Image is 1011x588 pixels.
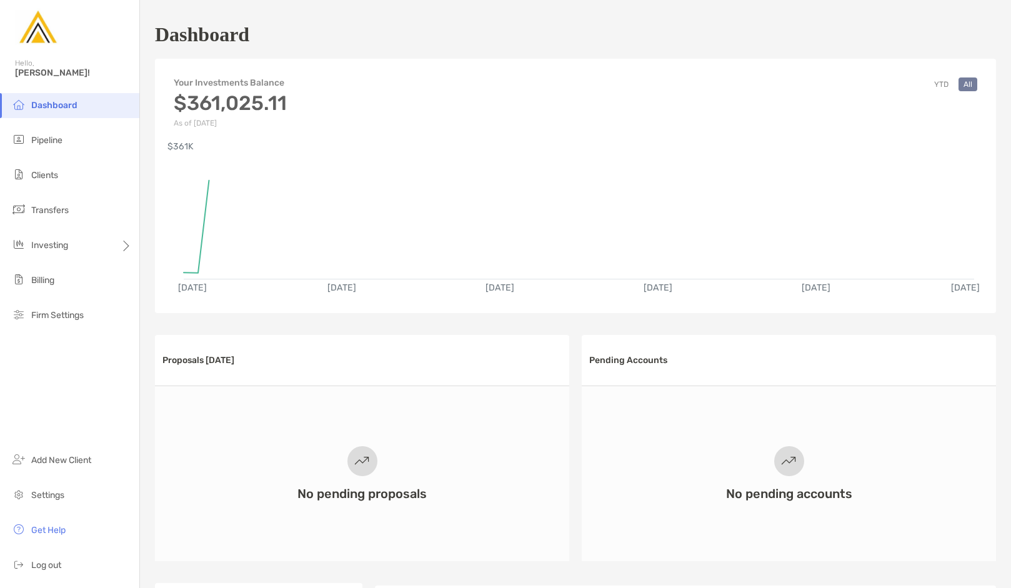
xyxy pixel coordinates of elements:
text: $361K [167,141,194,152]
span: Investing [31,240,68,251]
text: [DATE] [486,282,514,293]
span: Add New Client [31,455,91,466]
img: pipeline icon [11,132,26,147]
span: Get Help [31,525,66,536]
h3: Proposals [DATE] [162,355,234,366]
span: Pipeline [31,135,62,146]
span: Log out [31,560,61,571]
span: Transfers [31,205,69,216]
text: [DATE] [951,282,980,293]
img: get-help icon [11,522,26,537]
text: [DATE] [178,282,207,293]
p: As of [DATE] [174,119,287,127]
h4: Your Investments Balance [174,77,287,88]
h3: No pending proposals [297,486,427,501]
button: All [959,77,977,91]
img: add_new_client icon [11,452,26,467]
text: [DATE] [644,282,672,293]
img: dashboard icon [11,97,26,112]
span: Settings [31,490,64,501]
h3: Pending Accounts [589,355,667,366]
img: Zoe Logo [15,5,60,50]
text: [DATE] [327,282,356,293]
h1: Dashboard [155,23,249,46]
img: firm-settings icon [11,307,26,322]
img: investing icon [11,237,26,252]
span: Dashboard [31,100,77,111]
span: Billing [31,275,54,286]
img: settings icon [11,487,26,502]
button: YTD [929,77,954,91]
span: Firm Settings [31,310,84,321]
h3: No pending accounts [726,486,852,501]
text: [DATE] [802,282,830,293]
img: transfers icon [11,202,26,217]
span: [PERSON_NAME]! [15,67,132,78]
img: clients icon [11,167,26,182]
img: logout icon [11,557,26,572]
img: billing icon [11,272,26,287]
span: Clients [31,170,58,181]
h3: $361,025.11 [174,91,287,115]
